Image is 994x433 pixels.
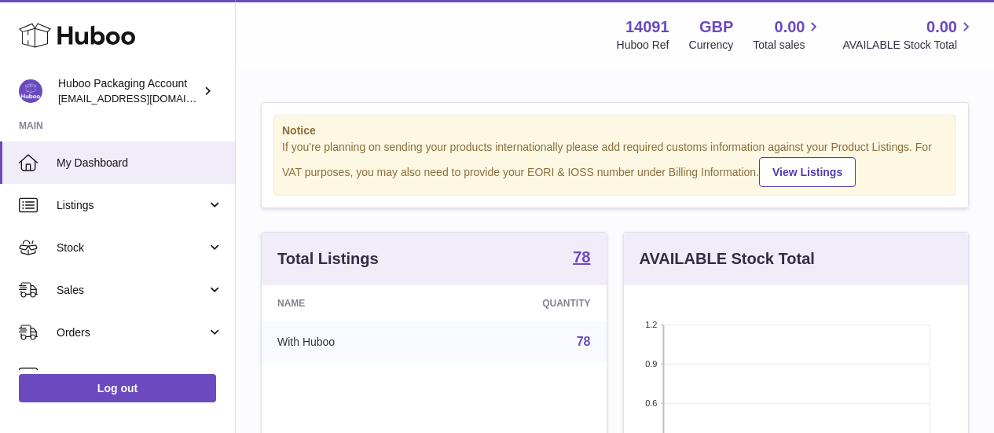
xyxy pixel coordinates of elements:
[282,140,948,187] div: If you're planning on sending your products internationally please add required customs informati...
[753,38,823,53] span: Total sales
[645,359,657,369] text: 0.9
[759,157,856,187] a: View Listings
[277,248,379,270] h3: Total Listings
[58,76,200,106] div: Huboo Packaging Account
[443,285,606,321] th: Quantity
[640,248,815,270] h3: AVAILABLE Stock Total
[645,398,657,408] text: 0.6
[57,198,207,213] span: Listings
[57,325,207,340] span: Orders
[573,249,590,268] a: 78
[262,321,443,362] td: With Huboo
[689,38,734,53] div: Currency
[926,17,957,38] span: 0.00
[262,285,443,321] th: Name
[57,240,207,255] span: Stock
[842,38,975,53] span: AVAILABLE Stock Total
[57,368,223,383] span: Usage
[57,283,207,298] span: Sales
[625,17,669,38] strong: 14091
[775,17,805,38] span: 0.00
[577,335,591,348] a: 78
[699,17,733,38] strong: GBP
[19,79,42,103] img: internalAdmin-14091@internal.huboo.com
[58,92,231,105] span: [EMAIL_ADDRESS][DOMAIN_NAME]
[842,17,975,53] a: 0.00 AVAILABLE Stock Total
[753,17,823,53] a: 0.00 Total sales
[617,38,669,53] div: Huboo Ref
[645,320,657,329] text: 1.2
[19,374,216,402] a: Log out
[57,156,223,171] span: My Dashboard
[282,123,948,138] strong: Notice
[573,249,590,265] strong: 78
